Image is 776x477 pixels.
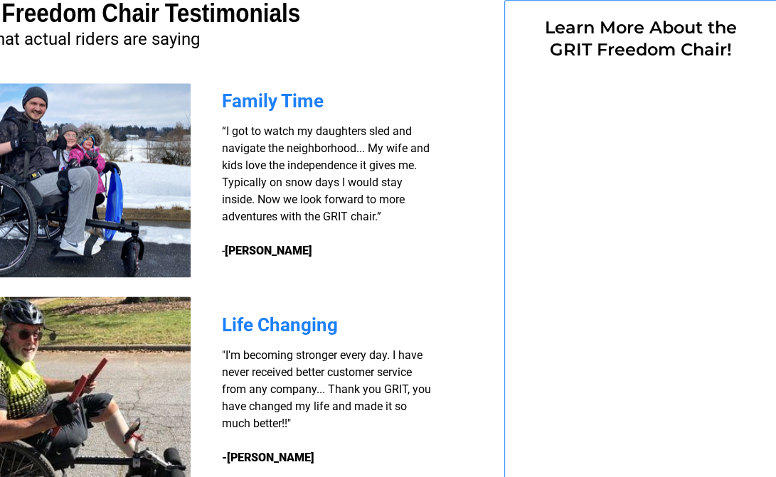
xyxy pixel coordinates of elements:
[222,348,431,430] span: "I'm becoming stronger every day. I have never received better customer service from any company....
[225,244,312,257] strong: [PERSON_NAME]
[222,90,324,112] span: Family Time
[222,124,430,257] span: “I got to watch my daughters sled and navigate the neighborhood... My wife and kids love the inde...
[528,69,753,451] iframe: Form 0
[545,17,737,60] span: Learn More About the GRIT Freedom Chair!
[222,314,338,336] span: Life Changing
[222,451,314,464] strong: -[PERSON_NAME]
